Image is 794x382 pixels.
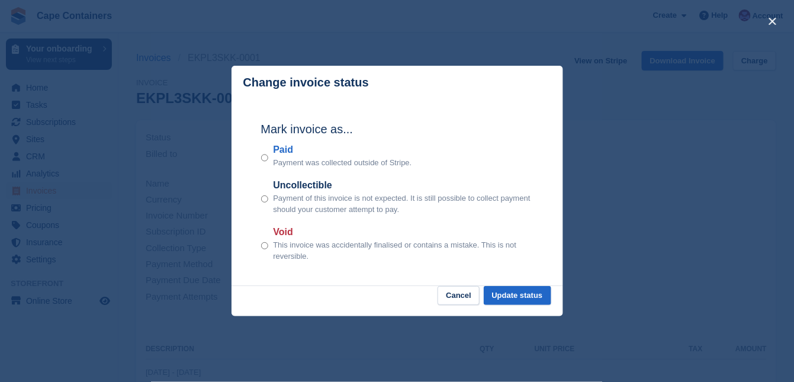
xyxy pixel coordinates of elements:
[763,12,782,31] button: close
[273,239,533,262] p: This invoice was accidentally finalised or contains a mistake. This is not reversible.
[484,286,551,306] button: Update status
[273,225,533,239] label: Void
[273,157,412,169] p: Payment was collected outside of Stripe.
[273,178,533,192] label: Uncollectible
[243,76,369,89] p: Change invoice status
[261,120,533,138] h2: Mark invoice as...
[438,286,480,306] button: Cancel
[273,143,412,157] label: Paid
[273,192,533,216] p: Payment of this invoice is not expected. It is still possible to collect payment should your cust...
